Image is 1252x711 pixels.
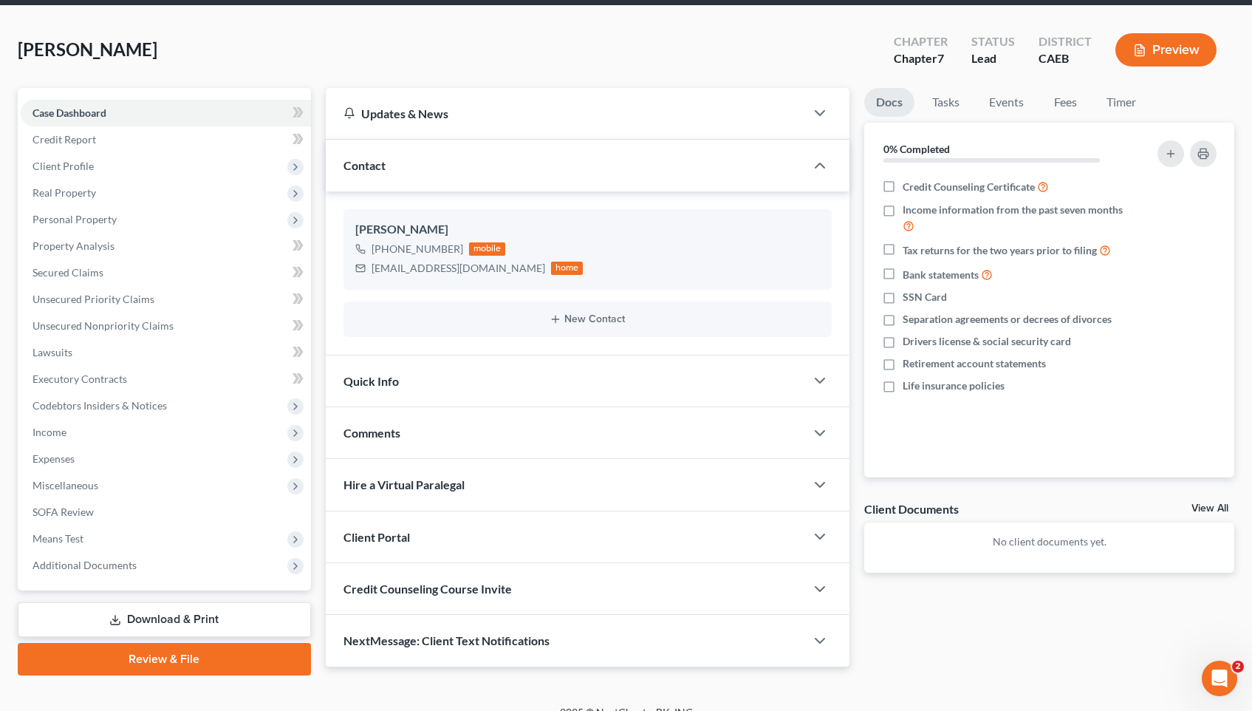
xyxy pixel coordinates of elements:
[343,426,400,440] span: Comments
[343,477,465,491] span: Hire a Virtual Paralegal
[903,356,1046,371] span: Retirement account statements
[894,50,948,67] div: Chapter
[1041,88,1089,117] a: Fees
[343,633,550,647] span: NextMessage: Client Text Notifications
[1202,661,1237,696] iframe: Intercom live chat
[1232,661,1244,673] span: 2
[551,262,584,275] div: home
[343,106,787,121] div: Updates & News
[971,50,1015,67] div: Lead
[883,143,950,155] strong: 0% Completed
[21,499,311,525] a: SOFA Review
[18,38,157,60] span: [PERSON_NAME]
[21,339,311,366] a: Lawsuits
[903,312,1112,327] span: Separation agreements or decrees of divorces
[33,133,96,146] span: Credit Report
[903,268,979,282] span: Bank statements
[21,233,311,259] a: Property Analysis
[355,221,820,239] div: [PERSON_NAME]
[18,643,311,676] a: Review & File
[1095,88,1148,117] a: Timer
[33,399,167,412] span: Codebtors Insiders & Notices
[903,180,1035,194] span: Credit Counseling Certificate
[1191,503,1228,514] a: View All
[33,532,83,545] span: Means Test
[343,374,399,388] span: Quick Info
[1115,33,1217,67] button: Preview
[33,372,127,385] span: Executory Contracts
[920,88,971,117] a: Tasks
[971,33,1015,50] div: Status
[903,334,1071,349] span: Drivers license & social security card
[33,106,106,119] span: Case Dashboard
[33,426,66,438] span: Income
[21,286,311,313] a: Unsecured Priority Claims
[864,88,914,117] a: Docs
[21,259,311,286] a: Secured Claims
[355,313,820,325] button: New Contact
[33,479,98,491] span: Miscellaneous
[21,313,311,339] a: Unsecured Nonpriority Claims
[864,501,959,517] div: Client Documents
[903,203,1123,217] span: Income information from the past seven months
[469,242,506,256] div: mobile
[33,160,94,172] span: Client Profile
[937,51,944,65] span: 7
[33,559,137,571] span: Additional Documents
[33,452,75,465] span: Expenses
[1039,50,1092,67] div: CAEB
[33,186,96,199] span: Real Property
[33,346,72,358] span: Lawsuits
[903,243,1097,258] span: Tax returns for the two years prior to filing
[33,293,154,305] span: Unsecured Priority Claims
[1039,33,1092,50] div: District
[903,378,1005,393] span: Life insurance policies
[33,239,114,252] span: Property Analysis
[33,319,174,332] span: Unsecured Nonpriority Claims
[33,213,117,225] span: Personal Property
[33,266,103,279] span: Secured Claims
[894,33,948,50] div: Chapter
[343,530,410,544] span: Client Portal
[977,88,1036,117] a: Events
[18,602,311,637] a: Download & Print
[21,100,311,126] a: Case Dashboard
[876,534,1222,549] p: No client documents yet.
[21,366,311,392] a: Executory Contracts
[343,158,386,172] span: Contact
[33,506,94,518] span: SOFA Review
[343,582,512,596] span: Credit Counseling Course Invite
[21,126,311,153] a: Credit Report
[903,290,947,305] span: SSN Card
[372,242,463,256] div: [PHONE_NUMBER]
[372,261,545,276] div: [EMAIL_ADDRESS][DOMAIN_NAME]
